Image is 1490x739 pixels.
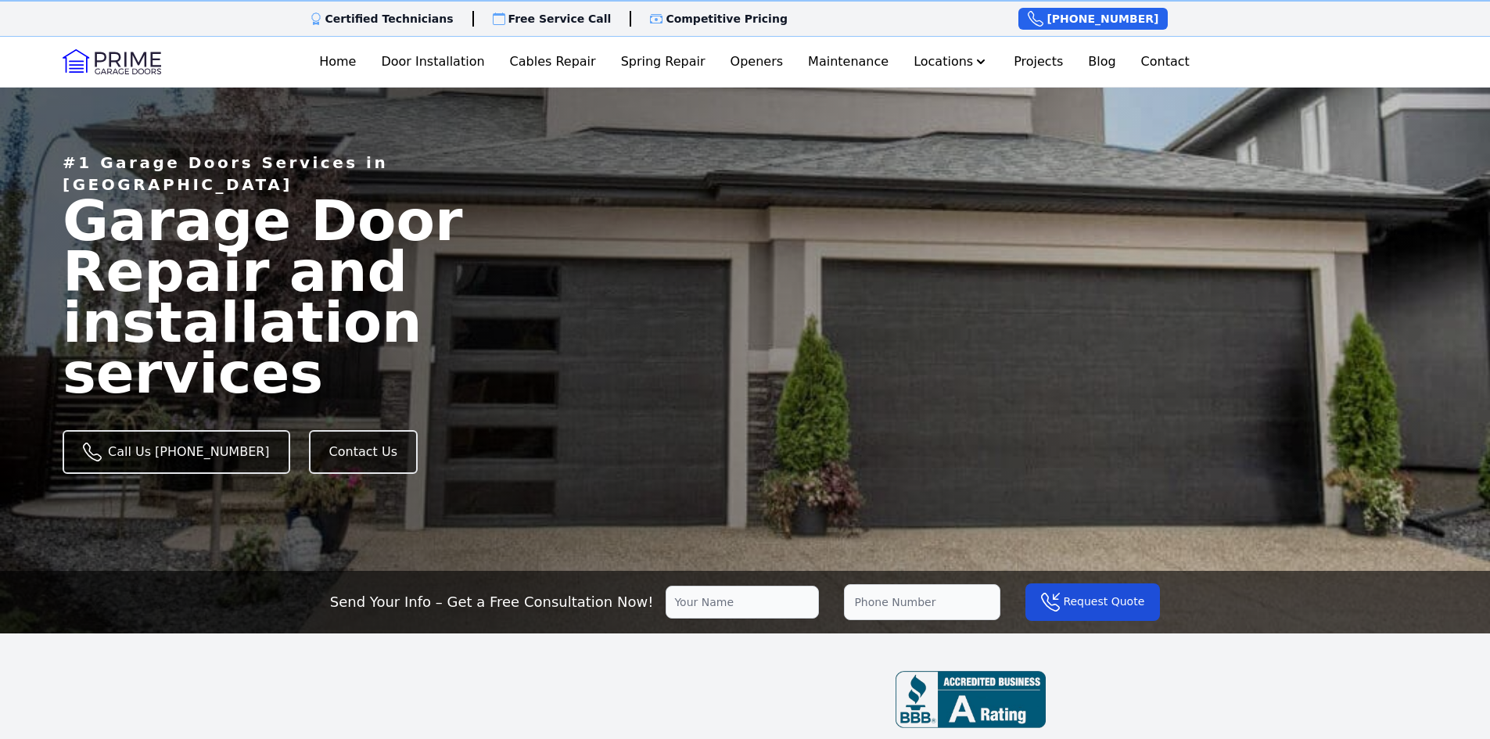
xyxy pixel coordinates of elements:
[508,11,612,27] p: Free Service Call
[325,11,454,27] p: Certified Technicians
[63,188,462,405] span: Garage Door Repair and installation services
[1007,46,1069,77] a: Projects
[313,46,362,77] a: Home
[666,586,819,619] input: Your Name
[63,49,161,74] img: Logo
[375,46,490,77] a: Door Installation
[615,46,712,77] a: Spring Repair
[802,46,895,77] a: Maintenance
[309,430,418,474] a: Contact Us
[63,430,290,474] a: Call Us [PHONE_NUMBER]
[1082,46,1122,77] a: Blog
[63,152,513,196] p: #1 Garage Doors Services in [GEOGRAPHIC_DATA]
[1025,583,1160,621] button: Request Quote
[724,46,790,77] a: Openers
[504,46,602,77] a: Cables Repair
[330,591,654,613] p: Send Your Info – Get a Free Consultation Now!
[1018,8,1168,30] a: [PHONE_NUMBER]
[907,46,995,77] button: Locations
[666,11,788,27] p: Competitive Pricing
[1135,46,1196,77] a: Contact
[896,671,1046,728] img: BBB-review
[844,584,1000,620] input: Phone Number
